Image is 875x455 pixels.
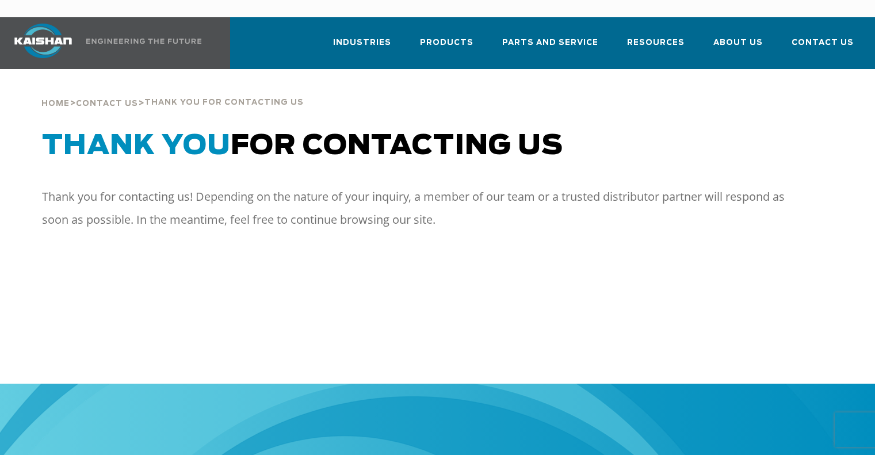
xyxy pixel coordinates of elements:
span: for Contacting Us [42,132,563,160]
span: Industries [333,36,391,49]
div: > > [41,69,304,113]
a: About Us [713,28,763,67]
p: Thank you for contacting us! Depending on the nature of your inquiry, a member of our team or a t... [42,185,812,231]
span: Resources [627,36,685,49]
span: Parts and Service [502,36,598,49]
img: Engineering the future [86,39,201,44]
a: Parts and Service [502,28,598,67]
span: thank you for contacting us [144,99,304,106]
a: Contact Us [76,98,138,108]
span: Contact Us [792,36,854,49]
span: Contact Us [76,100,138,108]
a: Resources [627,28,685,67]
span: Home [41,100,70,108]
a: Industries [333,28,391,67]
span: About Us [713,36,763,49]
span: Products [420,36,473,49]
a: Products [420,28,473,67]
span: Thank You [42,132,231,160]
a: Contact Us [792,28,854,67]
a: Home [41,98,70,108]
